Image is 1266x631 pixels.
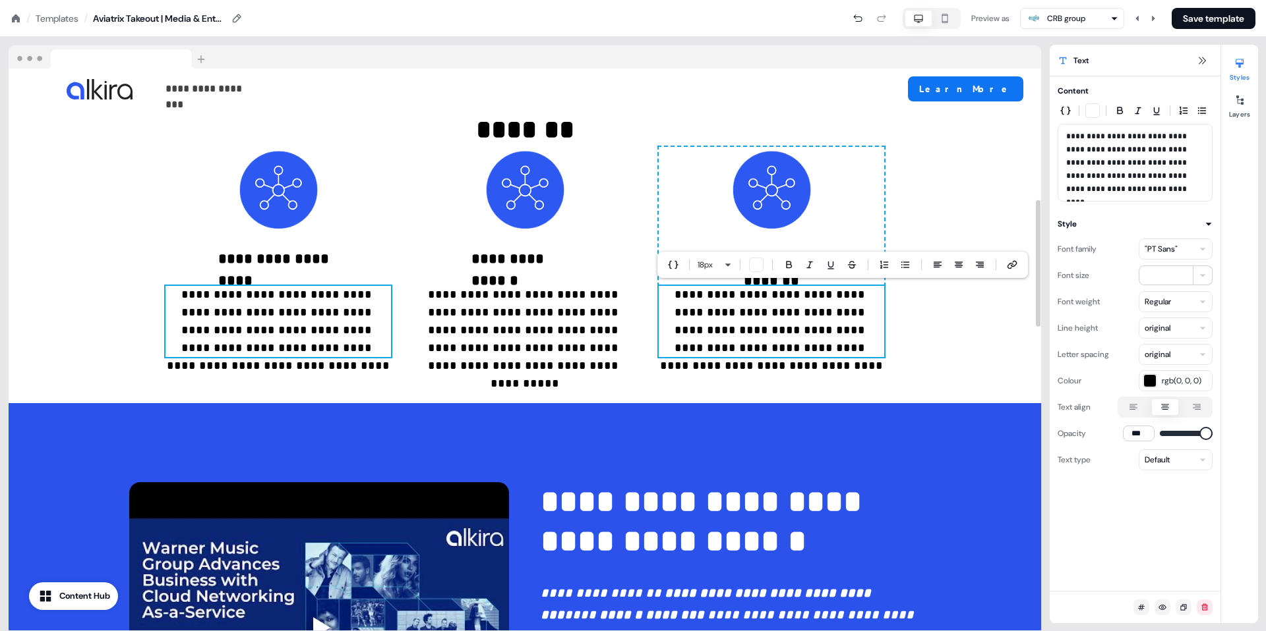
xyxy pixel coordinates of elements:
[29,582,118,610] button: Content Hub
[26,11,30,26] div: /
[1058,291,1100,312] div: Font weight
[1139,238,1213,260] button: "PT Sans"
[235,147,321,233] img: Image
[482,147,568,233] img: Image
[1058,84,1089,97] div: Content
[1058,317,1098,339] div: Line height
[1020,8,1124,29] button: CRB group
[1058,265,1089,286] div: Font size
[1162,374,1208,387] span: rgb(0, 0, 0)
[1058,344,1109,365] div: Letter spacing
[1058,217,1213,231] button: Style
[1058,397,1091,418] div: Text align
[1073,54,1089,67] span: Text
[698,258,713,271] span: 18 px
[1058,449,1091,470] div: Text type
[1058,217,1077,231] div: Style
[1145,242,1178,256] div: "PT Sans"
[1221,90,1258,119] button: Layers
[1058,238,1097,260] div: Font family
[84,11,88,26] div: /
[729,147,814,233] img: Image
[1139,370,1213,391] button: rgb(0, 0, 0)
[1172,8,1255,29] button: Save template
[1145,348,1170,361] div: original
[5,5,460,256] iframe: YouTube video player
[1058,370,1081,391] div: Colour
[67,79,133,99] img: Image
[1047,12,1085,25] div: CRB group
[1221,53,1258,82] button: Styles
[36,12,78,25] a: Templates
[1145,453,1170,466] div: Default
[1058,423,1086,444] div: Opacity
[692,257,724,273] button: 18px
[93,12,225,25] div: Aviatrix Takeout | Media & Entertainment
[1145,321,1170,335] div: original
[9,45,211,69] img: Browser topbar
[908,76,1023,101] button: Learn More
[1145,295,1171,308] div: Regular
[59,590,110,603] div: Content Hub
[971,12,1010,25] div: Preview as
